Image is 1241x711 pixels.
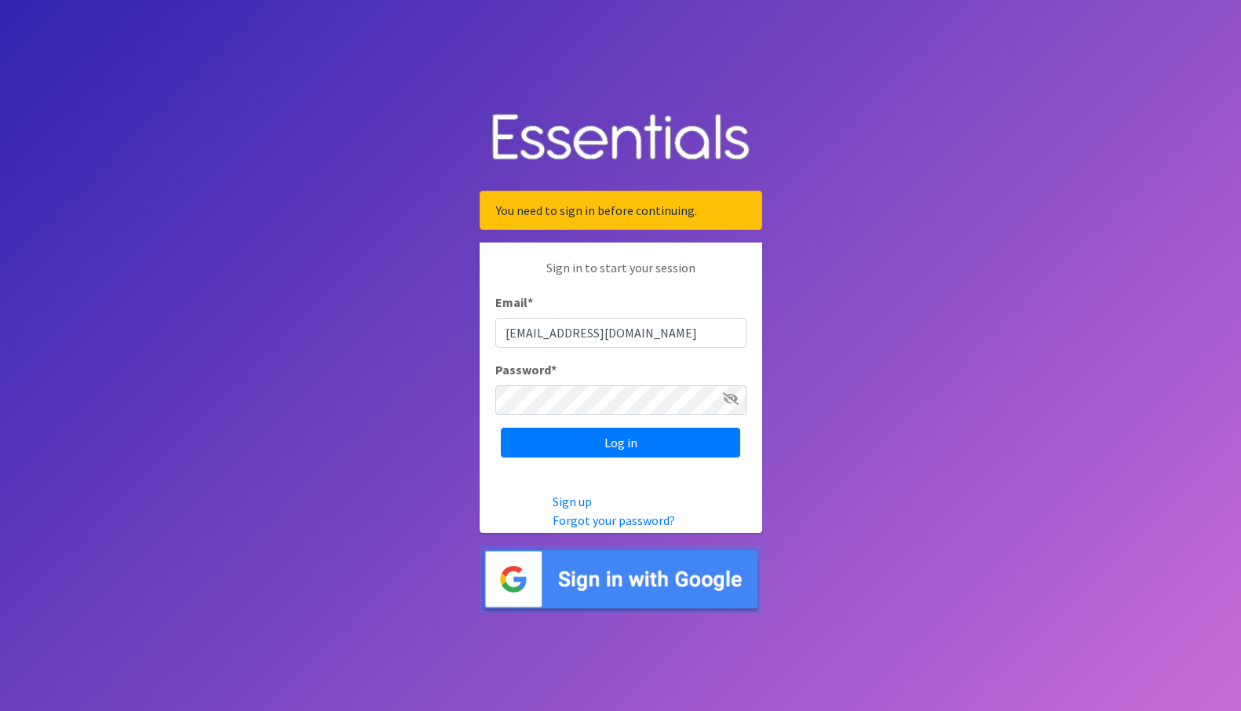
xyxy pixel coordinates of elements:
p: Sign in to start your session [495,258,746,293]
abbr: required [551,362,557,377]
img: Sign in with Google [480,545,762,614]
a: Sign up [553,494,592,509]
label: Email [495,293,533,312]
div: You need to sign in before continuing. [480,191,762,230]
input: Log in [501,428,740,458]
img: Human Essentials [480,98,762,179]
abbr: required [527,294,533,310]
a: Forgot your password? [553,512,675,528]
label: Password [495,360,557,379]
